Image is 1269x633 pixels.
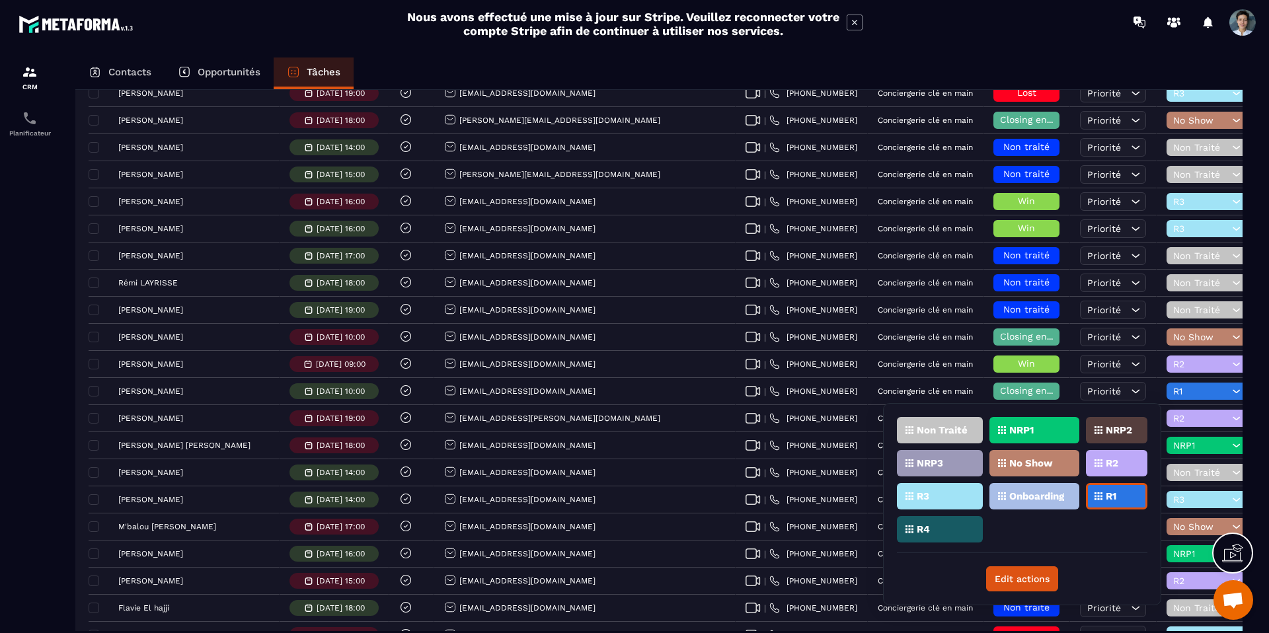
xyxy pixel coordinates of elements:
p: R2 [1106,459,1118,468]
p: [PERSON_NAME] [118,359,183,369]
span: | [764,495,766,505]
span: Non traité [1003,168,1050,179]
p: Contacts [108,66,151,78]
span: Closing en cours [1000,385,1075,396]
a: [PHONE_NUMBER] [769,576,857,586]
span: Non traité [1003,277,1050,287]
a: [PHONE_NUMBER] [769,115,857,126]
span: NRP1 [1173,440,1229,451]
p: [PERSON_NAME] [118,495,183,504]
span: Priorité [1087,332,1121,342]
p: [PERSON_NAME] [118,251,183,260]
p: Conciergerie clé en main [878,224,973,233]
span: R3 [1173,88,1229,98]
span: Win [1018,223,1035,233]
p: [DATE] 18:00 [317,278,365,287]
a: schedulerschedulerPlanificateur [3,100,56,147]
span: Lost [1017,87,1036,98]
p: [PERSON_NAME] [118,549,183,558]
a: [PHONE_NUMBER] [769,548,857,559]
p: [PERSON_NAME] [118,116,183,125]
span: | [764,441,766,451]
p: [PERSON_NAME] [118,305,183,315]
span: Non Traité [1173,305,1229,315]
p: Rémi LAYRISSE [118,278,178,287]
span: Priorité [1087,305,1121,315]
p: [DATE] 18:00 [317,116,365,125]
span: Non Traité [1173,467,1229,478]
span: | [764,143,766,153]
p: Conciergerie clé en main [878,116,973,125]
p: [DATE] 19:00 [317,414,365,423]
p: Conciergerie clé en main [878,522,973,531]
span: Win [1018,358,1035,369]
a: [PHONE_NUMBER] [769,521,857,532]
p: Conciergerie clé en main [878,468,973,477]
p: M'balou [PERSON_NAME] [118,522,216,531]
span: Priorité [1087,115,1121,126]
span: Closing en cours [1000,114,1075,125]
span: | [764,549,766,559]
p: Conciergerie clé en main [878,278,973,287]
p: [PERSON_NAME] [118,224,183,233]
span: | [764,197,766,207]
span: Non Traité [1173,603,1229,613]
span: Priorité [1087,386,1121,396]
span: | [764,305,766,315]
span: R3 [1173,196,1229,207]
p: R1 [1106,492,1116,501]
p: [PERSON_NAME] [118,197,183,206]
span: No Show [1173,115,1229,126]
p: [PERSON_NAME] [118,143,183,152]
span: Win [1018,196,1035,206]
span: Non traité [1003,141,1050,152]
img: logo [19,12,137,36]
p: R3 [917,492,929,501]
span: | [764,359,766,369]
span: Priorité [1087,603,1121,613]
span: | [764,224,766,234]
a: Tâches [274,57,354,89]
p: No Show [1009,459,1053,468]
p: [PERSON_NAME] [118,414,183,423]
p: Conciergerie clé en main [878,603,973,613]
span: Closing en cours [1000,331,1075,342]
p: [DATE] 14:00 [317,143,365,152]
p: R4 [917,525,930,534]
a: [PHONE_NUMBER] [769,88,857,98]
p: [DATE] 16:00 [317,549,365,558]
p: [PERSON_NAME] [118,576,183,585]
p: [DATE] 10:00 [317,387,365,396]
img: formation [22,64,38,80]
p: [DATE] 16:00 [317,224,365,233]
span: Priorité [1087,196,1121,207]
p: Conciergerie clé en main [878,305,973,315]
p: Conciergerie clé en main [878,576,973,585]
span: Non Traité [1173,142,1229,153]
div: Ouvrir le chat [1213,580,1253,620]
a: [PHONE_NUMBER] [769,332,857,342]
span: Non traité [1003,602,1050,613]
span: Priorité [1087,223,1121,234]
p: [DATE] 19:00 [317,305,365,315]
button: Edit actions [986,566,1058,591]
p: [DATE] 19:00 [317,89,365,98]
a: [PHONE_NUMBER] [769,359,857,369]
p: [DATE] 14:00 [317,468,365,477]
span: | [764,414,766,424]
a: formationformationCRM [3,54,56,100]
a: [PHONE_NUMBER] [769,250,857,261]
p: Conciergerie clé en main [878,359,973,369]
span: Non Traité [1173,278,1229,288]
span: | [764,89,766,98]
span: Priorité [1087,169,1121,180]
span: | [764,251,766,261]
p: Conciergerie clé en main [878,332,973,342]
a: [PHONE_NUMBER] [769,386,857,396]
span: | [764,170,766,180]
p: CRM [3,83,56,91]
img: scheduler [22,110,38,126]
a: [PHONE_NUMBER] [769,142,857,153]
span: | [764,387,766,396]
span: R1 [1173,386,1229,396]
